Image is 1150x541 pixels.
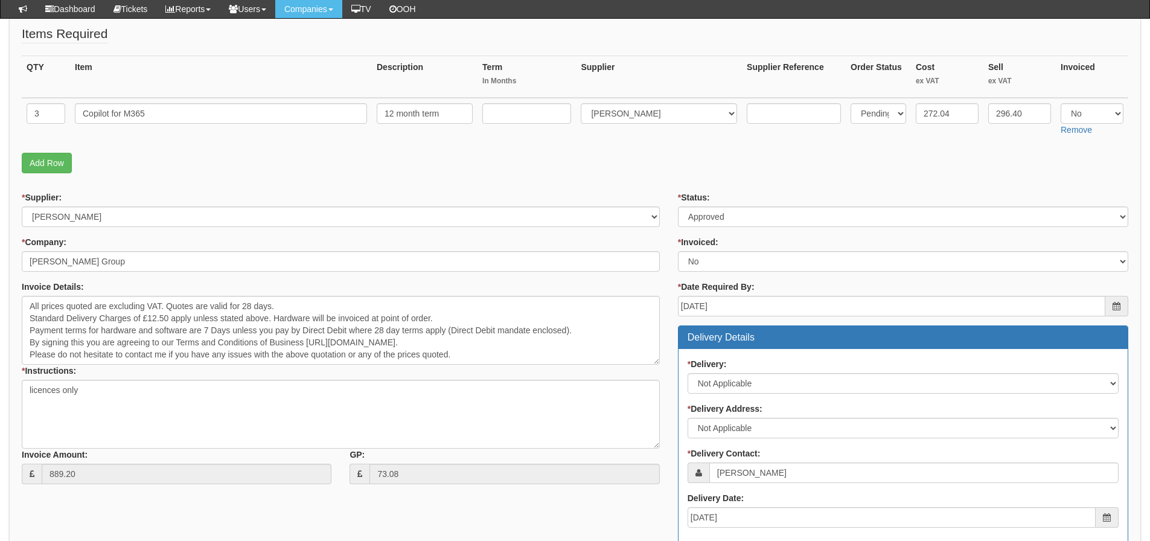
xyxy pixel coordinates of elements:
[22,56,70,98] th: QTY
[678,191,710,203] label: Status:
[688,332,1119,343] h3: Delivery Details
[22,296,660,365] textarea: All prices quoted are excluding VAT. Quotes are valid for 28 days. Standard Delivery Charges of £...
[983,56,1056,98] th: Sell
[688,447,761,459] label: Delivery Contact:
[988,76,1051,86] small: ex VAT
[22,281,84,293] label: Invoice Details:
[22,380,660,449] textarea: licences only
[22,449,88,461] label: Invoice Amount:
[688,492,744,504] label: Delivery Date:
[22,25,107,43] legend: Items Required
[846,56,911,98] th: Order Status
[678,236,718,248] label: Invoiced:
[1061,125,1092,135] a: Remove
[742,56,846,98] th: Supplier Reference
[372,56,478,98] th: Description
[482,76,571,86] small: In Months
[916,76,979,86] small: ex VAT
[350,449,365,461] label: GP:
[911,56,983,98] th: Cost
[22,365,76,377] label: Instructions:
[688,403,762,415] label: Delivery Address:
[1056,56,1128,98] th: Invoiced
[70,56,372,98] th: Item
[576,56,742,98] th: Supplier
[478,56,576,98] th: Term
[22,191,62,203] label: Supplier:
[22,153,72,173] a: Add Row
[678,281,755,293] label: Date Required By:
[688,358,727,370] label: Delivery:
[22,236,66,248] label: Company:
